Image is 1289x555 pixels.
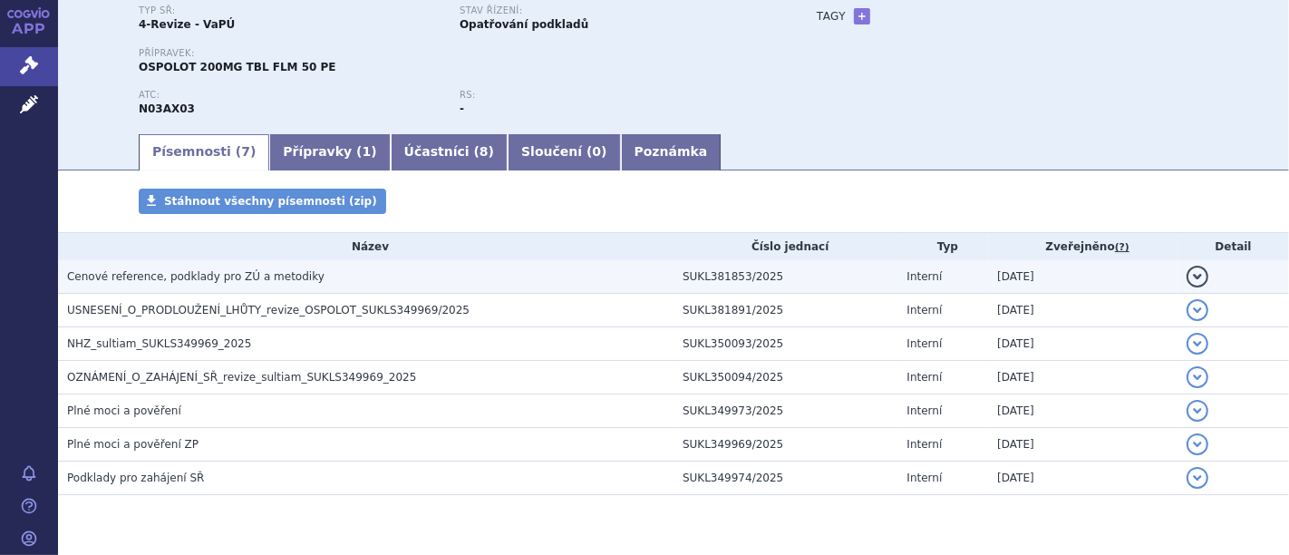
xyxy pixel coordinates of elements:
[1187,366,1208,388] button: detail
[854,8,870,24] a: +
[988,428,1178,462] td: [DATE]
[1187,433,1208,455] button: detail
[674,428,898,462] td: SUKL349969/2025
[907,337,943,350] span: Interní
[139,189,386,214] a: Stáhnout všechny písemnosti (zip)
[1187,400,1208,422] button: detail
[139,134,269,170] a: Písemnosti (7)
[139,90,441,101] p: ATC:
[480,144,489,159] span: 8
[674,327,898,361] td: SUKL350093/2025
[67,472,204,484] span: Podklady pro zahájení SŘ
[592,144,601,159] span: 0
[391,134,508,170] a: Účastníci (8)
[988,462,1178,495] td: [DATE]
[67,371,416,384] span: OZNÁMENÍ_O_ZAHÁJENÍ_SŘ_revize_sultiam_SUKLS349969_2025
[988,327,1178,361] td: [DATE]
[67,337,251,350] span: NHZ_sultiam_SUKLS349969_2025
[363,144,372,159] span: 1
[674,260,898,294] td: SUKL381853/2025
[139,61,336,73] span: OSPOLOT 200MG TBL FLM 50 PE
[674,462,898,495] td: SUKL349974/2025
[1187,266,1208,287] button: detail
[67,404,181,417] span: Plné moci a pověření
[988,294,1178,327] td: [DATE]
[988,260,1178,294] td: [DATE]
[621,134,722,170] a: Poznámka
[817,5,846,27] h3: Tagy
[907,438,943,451] span: Interní
[139,18,235,31] strong: 4-Revize - VaPÚ
[58,233,674,260] th: Název
[139,48,780,59] p: Přípravek:
[460,18,588,31] strong: Opatřování podkladů
[988,394,1178,428] td: [DATE]
[674,233,898,260] th: Číslo jednací
[907,371,943,384] span: Interní
[1187,467,1208,489] button: detail
[164,195,377,208] span: Stáhnout všechny písemnosti (zip)
[67,304,470,316] span: USNESENÍ_O_PRODLOUŽENÍ_LHŮTY_revize_OSPOLOT_SUKLS349969/2025
[67,438,199,451] span: Plné moci a pověření ZP
[269,134,390,170] a: Přípravky (1)
[139,5,441,16] p: Typ SŘ:
[907,472,943,484] span: Interní
[508,134,620,170] a: Sloučení (0)
[674,294,898,327] td: SUKL381891/2025
[1187,333,1208,355] button: detail
[674,361,898,394] td: SUKL350094/2025
[674,394,898,428] td: SUKL349973/2025
[988,233,1178,260] th: Zveřejněno
[907,404,943,417] span: Interní
[460,90,762,101] p: RS:
[907,270,943,283] span: Interní
[898,233,989,260] th: Typ
[67,270,325,283] span: Cenové reference, podklady pro ZÚ a metodiky
[1187,299,1208,321] button: detail
[907,304,943,316] span: Interní
[988,361,1178,394] td: [DATE]
[241,144,250,159] span: 7
[139,102,195,115] strong: SULTIAM
[460,5,762,16] p: Stav řízení:
[1178,233,1289,260] th: Detail
[1115,241,1129,254] abbr: (?)
[460,102,464,115] strong: -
